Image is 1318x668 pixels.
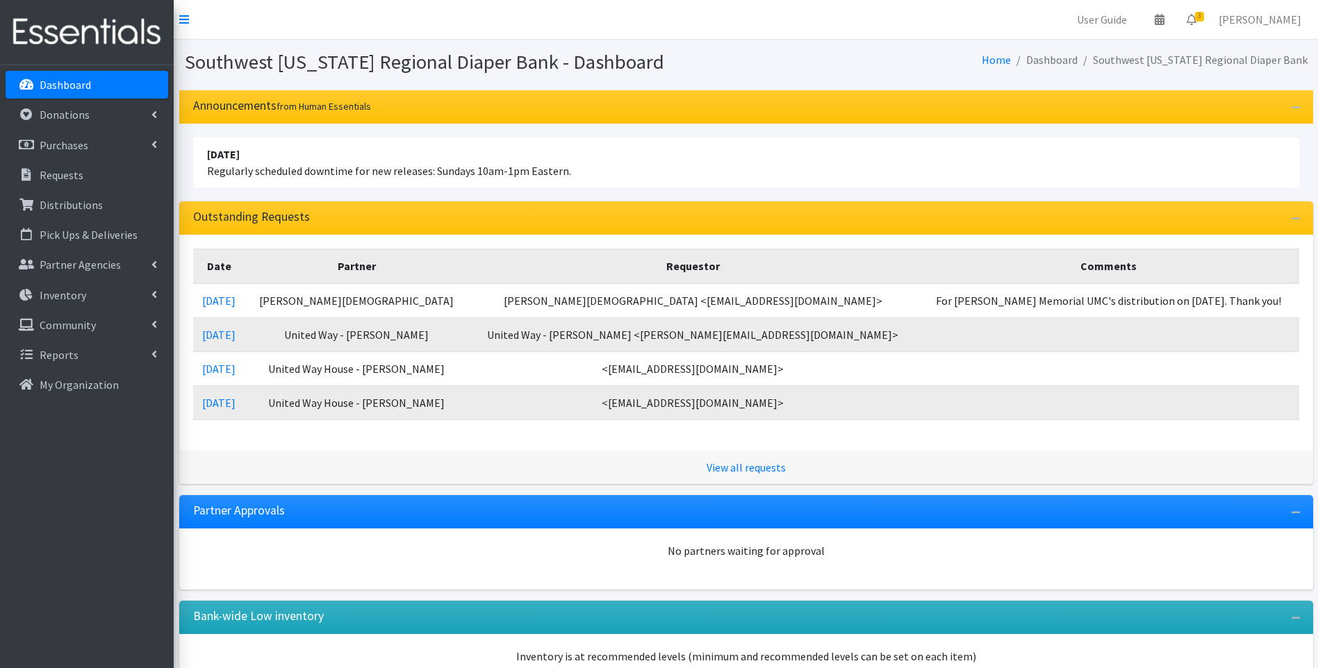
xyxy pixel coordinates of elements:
li: Regularly scheduled downtime for new releases: Sundays 10am-1pm Eastern. [193,137,1299,187]
a: [DATE] [202,396,236,410]
a: [DATE] [202,362,236,376]
a: Requests [6,161,168,189]
a: Community [6,311,168,339]
p: Distributions [40,198,103,212]
a: Home [982,53,1011,67]
p: Reports [40,348,79,362]
a: Inventory [6,281,168,309]
img: HumanEssentials [6,9,168,56]
h3: Outstanding Requests [193,210,310,224]
td: United Way - [PERSON_NAME] [245,317,468,351]
a: 3 [1176,6,1208,33]
a: My Organization [6,371,168,399]
a: Distributions [6,191,168,219]
td: United Way House - [PERSON_NAME] [245,351,468,385]
a: Partner Agencies [6,251,168,278]
h3: Announcements [193,99,371,113]
p: Dashboard [40,78,91,92]
td: [PERSON_NAME][DEMOGRAPHIC_DATA] <[EMAIL_ADDRESS][DOMAIN_NAME]> [468,283,918,318]
span: 3 [1195,12,1204,22]
strong: [DATE] [207,147,240,161]
small: from Human Essentials [277,100,371,112]
p: Purchases [40,138,88,152]
h3: Bank-wide Low inventory [193,609,324,624]
a: Donations [6,101,168,128]
th: Partner [245,249,468,283]
a: User Guide [1066,6,1138,33]
p: Partner Agencies [40,258,121,272]
a: Reports [6,341,168,369]
p: Requests [40,168,83,182]
td: United Way - [PERSON_NAME] <[PERSON_NAME][EMAIL_ADDRESS][DOMAIN_NAME]> [468,317,918,351]
td: United Way House - [PERSON_NAME] [245,385,468,419]
p: My Organization [40,378,119,392]
p: Community [40,318,96,332]
a: Purchases [6,131,168,159]
a: [DATE] [202,294,236,308]
th: Requestor [468,249,918,283]
li: Southwest [US_STATE] Regional Diaper Bank [1078,50,1308,70]
div: No partners waiting for approval [193,542,1299,559]
li: Dashboard [1011,50,1078,70]
p: Donations [40,108,90,122]
a: View all requests [707,460,786,474]
td: <[EMAIL_ADDRESS][DOMAIN_NAME]> [468,351,918,385]
th: Comments [918,249,1299,283]
p: Pick Ups & Deliveries [40,228,138,242]
a: Pick Ups & Deliveries [6,221,168,249]
td: For [PERSON_NAME] Memorial UMC's distribution on [DATE]. Thank you! [918,283,1299,318]
td: [PERSON_NAME][DEMOGRAPHIC_DATA] [245,283,468,318]
a: [DATE] [202,328,236,342]
a: [PERSON_NAME] [1208,6,1312,33]
td: <[EMAIL_ADDRESS][DOMAIN_NAME]> [468,385,918,419]
p: Inventory [40,288,86,302]
h3: Partner Approvals [193,503,285,518]
h1: Southwest [US_STATE] Regional Diaper Bank - Dashboard [185,50,741,74]
a: Dashboard [6,71,168,99]
p: Inventory is at recommended levels (minimum and recommended levels can be set on each item) [193,648,1299,665]
th: Date [193,249,246,283]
